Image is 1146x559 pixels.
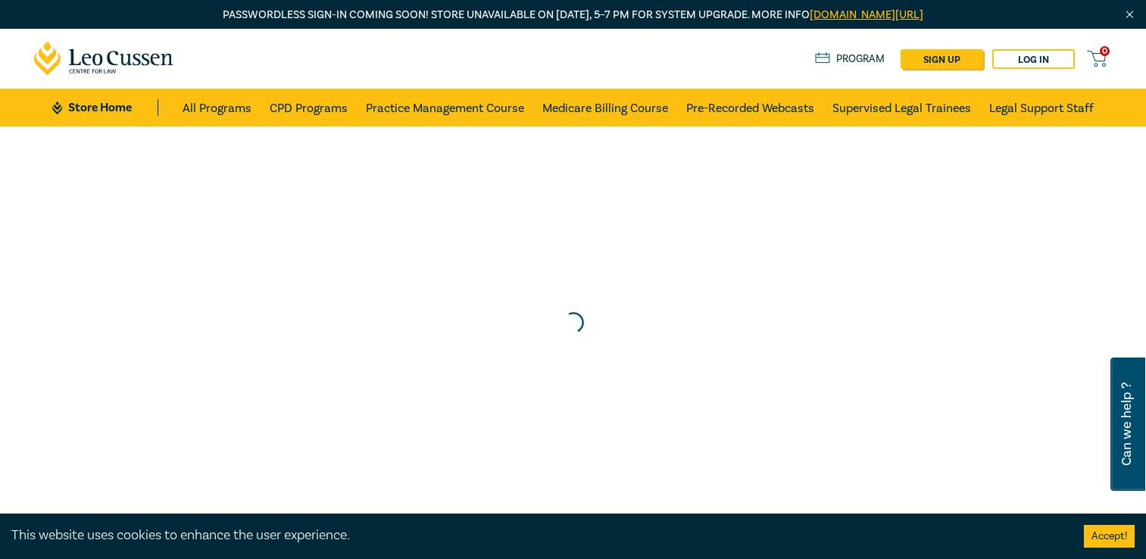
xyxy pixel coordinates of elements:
[901,49,983,69] a: sign up
[366,89,524,126] a: Practice Management Course
[815,51,885,67] a: Program
[542,89,668,126] a: Medicare Billing Course
[34,7,1113,23] p: Passwordless sign-in coming soon! Store unavailable on [DATE], 5–7 PM for system upgrade. More info
[1100,46,1110,56] span: 0
[810,8,923,22] a: [DOMAIN_NAME][URL]
[1119,367,1134,482] span: Can we help ?
[270,89,348,126] a: CPD Programs
[992,49,1075,69] a: Log in
[1084,525,1135,548] button: Accept cookies
[989,89,1094,126] a: Legal Support Staff
[183,89,251,126] a: All Programs
[52,99,158,116] a: Store Home
[686,89,814,126] a: Pre-Recorded Webcasts
[11,526,1061,545] div: This website uses cookies to enhance the user experience.
[832,89,971,126] a: Supervised Legal Trainees
[1123,8,1136,21] img: Close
